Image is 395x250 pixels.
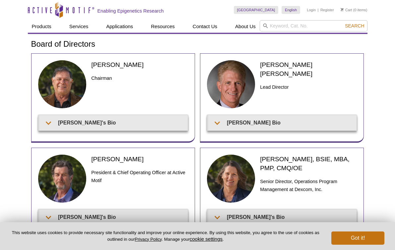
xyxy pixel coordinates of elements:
[260,20,367,31] input: Keyword, Cat. No.
[38,155,87,203] img: Ted DeFrank headshot
[331,231,384,245] button: Got it!
[91,169,188,184] h3: President & Chief Operating Officer at Active Motif
[260,83,357,91] h3: Lead Director
[190,236,223,242] button: cookie settings
[318,6,319,14] li: |
[31,40,364,49] h1: Board of Directors
[135,237,162,242] a: Privacy Policy
[231,20,260,33] a: About Us
[102,20,137,33] a: Applications
[65,20,93,33] a: Services
[91,74,188,82] h3: Chairman
[282,6,300,14] a: English
[207,155,255,203] img: Tammy Brach headshot
[260,155,357,173] h2: [PERSON_NAME], BSIE, MBA, PMP, CMQ/OE
[260,177,357,193] h3: Senior Director, Operations Program Management at Dexcom, Inc.
[39,210,188,225] summary: [PERSON_NAME]'s Bio
[11,230,320,242] p: This website uses cookies to provide necessary site functionality and improve your online experie...
[38,60,87,109] img: Joe headshot
[28,20,55,33] a: Products
[208,115,357,130] summary: [PERSON_NAME] Bio
[91,60,188,69] h2: [PERSON_NAME]
[208,210,357,225] summary: [PERSON_NAME]'s Bio
[39,115,188,130] summary: [PERSON_NAME]'s Bio
[189,20,221,33] a: Contact Us
[98,8,164,14] h2: Enabling Epigenetics Research
[207,60,255,109] img: Wainwright headshot
[343,23,366,29] button: Search
[345,23,364,28] span: Search
[234,6,279,14] a: [GEOGRAPHIC_DATA]
[341,6,367,14] li: (0 items)
[307,8,316,12] a: Login
[341,8,352,12] a: Cart
[91,155,188,164] h2: [PERSON_NAME]
[320,8,334,12] a: Register
[341,8,344,11] img: Your Cart
[260,60,357,78] h2: [PERSON_NAME] [PERSON_NAME]
[147,20,179,33] a: Resources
